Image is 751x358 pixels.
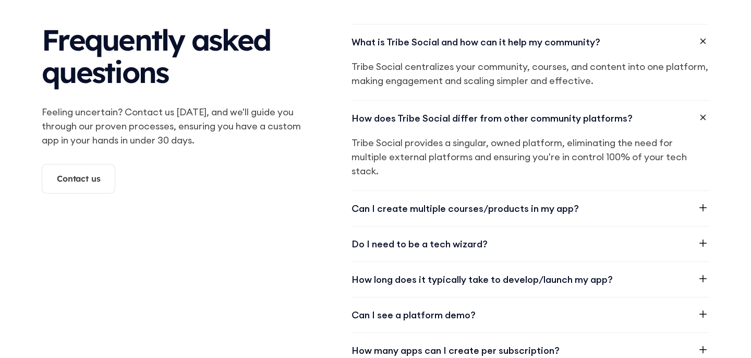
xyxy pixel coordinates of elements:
[42,105,310,147] p: Feeling uncertain? Contact us [DATE], and we'll guide you through our proven processes, ensuring ...
[352,35,600,49] div: What is Tribe Social and how can it help my community?
[352,308,476,322] div: Can I see a platform demo?
[352,201,579,216] div: Can I create multiple courses/products in my app?
[42,164,115,193] a: Contact us
[352,111,633,125] div: How does Tribe Social differ from other community platforms?
[352,237,488,251] div: Do I need to be a tech wizard?
[352,343,560,357] div: How many apps can I create per subscription?
[352,272,613,287] div: How long does it typically take to develop/launch my app?
[352,59,709,88] p: Tribe Social centralizes your community, courses, and content into one platform, making engagemen...
[42,24,310,88] h2: Frequently asked questions
[352,136,709,178] p: Tribe Social provides a singular, owned platform, eliminating the need for multiple external plat...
